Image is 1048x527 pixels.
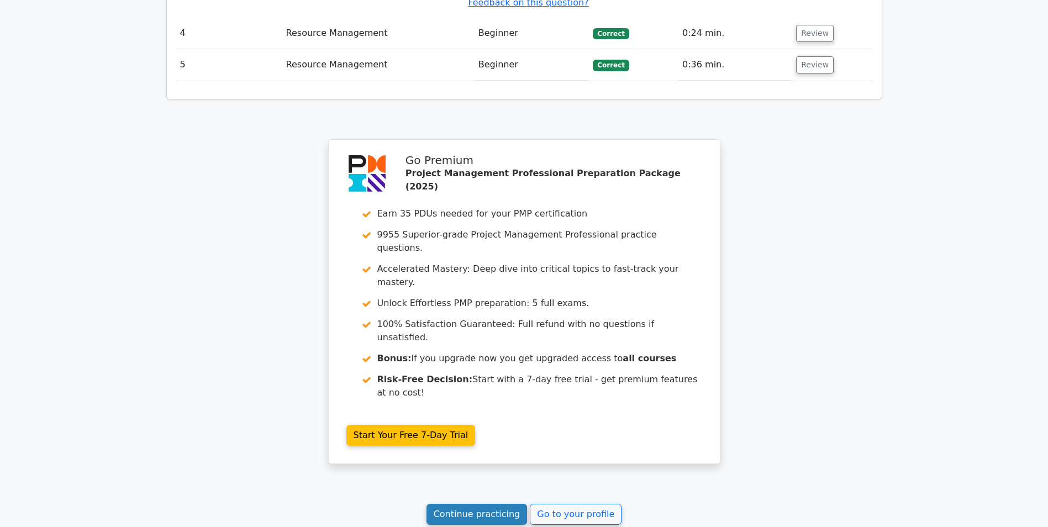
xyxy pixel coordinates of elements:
[796,25,834,42] button: Review
[176,49,282,81] td: 5
[282,18,474,49] td: Resource Management
[796,56,834,73] button: Review
[346,425,476,446] a: Start Your Free 7-Day Trial
[474,49,589,81] td: Beginner
[474,18,589,49] td: Beginner
[678,49,792,81] td: 0:36 min.
[593,28,629,39] span: Correct
[530,504,622,525] a: Go to your profile
[282,49,474,81] td: Resource Management
[678,18,792,49] td: 0:24 min.
[593,60,629,71] span: Correct
[426,504,528,525] a: Continue practicing
[176,18,282,49] td: 4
